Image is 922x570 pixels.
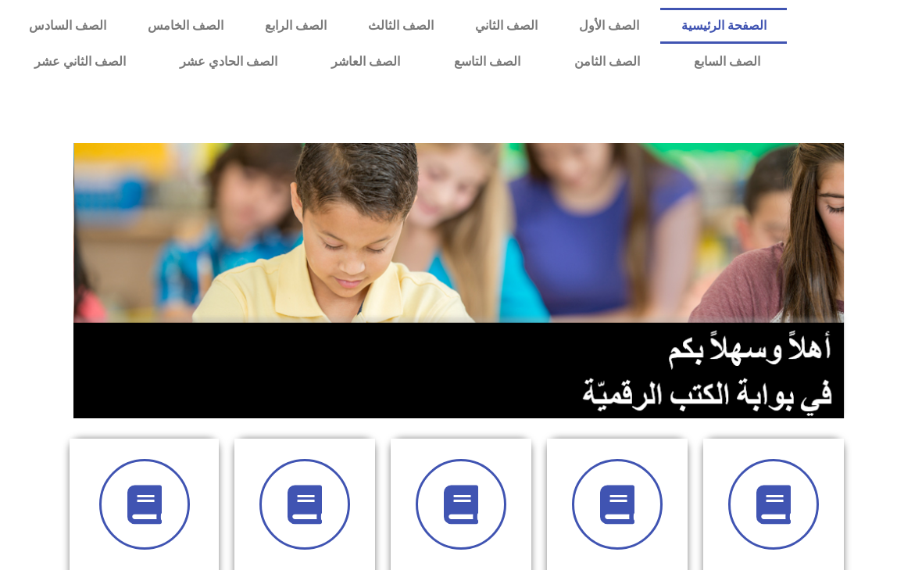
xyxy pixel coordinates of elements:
[153,44,305,80] a: الصف الحادي عشر
[427,44,548,80] a: الصف التاسع
[660,8,787,44] a: الصفحة الرئيسية
[244,8,347,44] a: الصف الرابع
[8,44,153,80] a: الصف الثاني عشر
[305,44,427,80] a: الصف العاشر
[559,8,660,44] a: الصف الأول
[8,8,127,44] a: الصف السادس
[347,8,454,44] a: الصف الثالث
[127,8,244,44] a: الصف الخامس
[547,44,666,80] a: الصف الثامن
[666,44,787,80] a: الصف السابع
[455,8,559,44] a: الصف الثاني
